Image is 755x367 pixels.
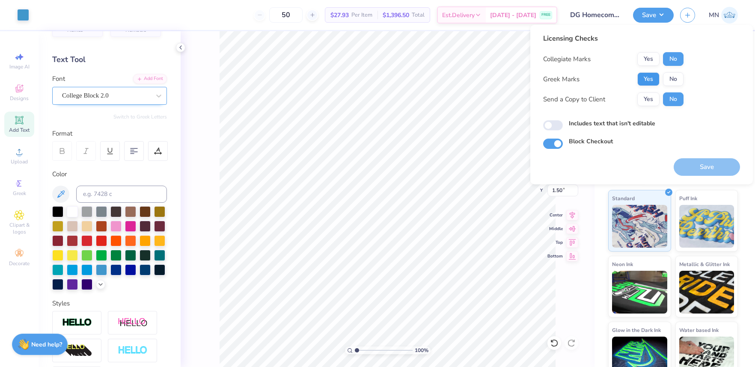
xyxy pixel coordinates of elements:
button: No [663,52,684,66]
div: Color [52,169,167,179]
label: Block Checkout [569,137,613,146]
span: Clipart & logos [4,222,34,235]
button: Save [633,8,674,23]
div: Greek Marks [543,74,580,84]
div: Format [52,129,168,139]
img: 3d Illusion [62,344,92,358]
label: Font [52,74,65,84]
img: Shadow [118,317,148,328]
input: Untitled Design [564,6,627,24]
a: MN [709,7,738,24]
div: Licensing Checks [543,33,684,44]
img: Metallic & Glitter Ink [679,271,734,314]
button: No [663,72,684,86]
label: Includes text that isn't editable [569,119,655,128]
span: Middle [547,226,563,232]
span: Neon Ink [612,260,633,269]
button: Switch to Greek Letters [113,113,167,120]
span: Personalized Names [67,21,98,33]
span: Est. Delivery [442,11,475,20]
img: Negative Space [118,346,148,355]
span: Water based Ink [679,326,719,334]
img: Mark Navarro [721,7,738,24]
strong: Need help? [31,340,62,349]
div: Send a Copy to Client [543,95,605,104]
span: Top [547,240,563,246]
span: Designs [10,95,29,102]
img: Stroke [62,318,92,328]
span: Image AI [9,63,30,70]
input: e.g. 7428 c [76,186,167,203]
span: Greek [13,190,26,197]
button: Yes [637,92,660,106]
button: No [663,92,684,106]
img: Puff Ink [679,205,734,248]
span: Total [412,11,425,20]
span: [DATE] - [DATE] [490,11,536,20]
span: Upload [11,158,28,165]
div: Styles [52,299,167,308]
span: Glow in the Dark Ink [612,326,661,334]
span: Per Item [351,11,372,20]
div: Collegiate Marks [543,54,591,64]
span: MN [709,10,719,20]
span: $1,396.50 [383,11,409,20]
div: Add Font [133,74,167,84]
span: Bottom [547,253,563,259]
span: Standard [612,194,635,203]
span: $27.93 [330,11,349,20]
div: Text Tool [52,54,167,65]
img: Standard [612,205,667,248]
button: Yes [637,72,660,86]
span: Decorate [9,260,30,267]
img: Neon Ink [612,271,667,314]
span: Puff Ink [679,194,697,203]
span: FREE [541,12,550,18]
span: Add Text [9,127,30,133]
button: Yes [637,52,660,66]
span: Metallic & Glitter Ink [679,260,730,269]
span: Personalized Numbers [125,21,156,33]
span: Center [547,212,563,218]
input: – – [269,7,303,23]
span: 100 % [415,346,428,354]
